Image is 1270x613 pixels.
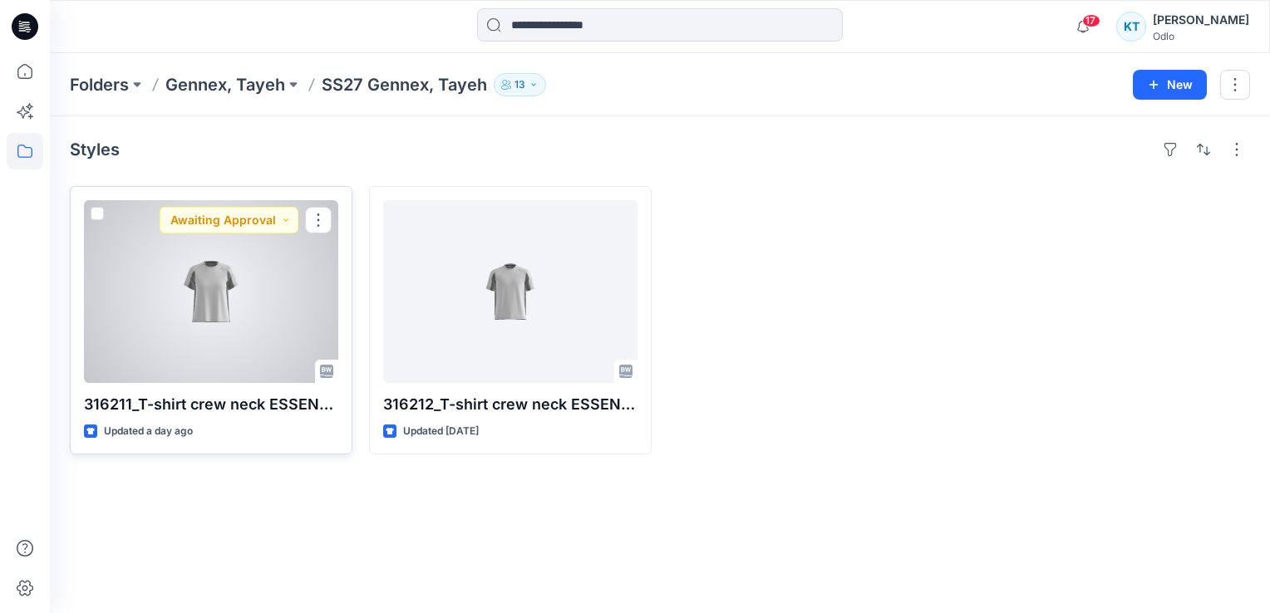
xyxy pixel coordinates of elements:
p: 316211_T-shirt crew neck ESSENTIAL LINENCOOL_EP_YPT [84,393,338,416]
button: 13 [494,73,546,96]
p: 13 [514,76,525,94]
h4: Styles [70,140,120,159]
p: Updated [DATE] [403,423,479,440]
span: 17 [1082,14,1100,27]
div: Odlo [1153,30,1249,42]
a: Folders [70,73,129,96]
p: 316212_T-shirt crew neck ESSENTIAL LINENCOOL_EP_YPT [383,393,637,416]
div: [PERSON_NAME] [1153,10,1249,30]
p: Updated a day ago [104,423,193,440]
button: New [1133,70,1207,100]
div: KT [1116,12,1146,42]
a: 316212_T-shirt crew neck ESSENTIAL LINENCOOL_EP_YPT [383,200,637,383]
a: Gennex, Tayeh [165,73,285,96]
p: SS27 Gennex, Tayeh [322,73,487,96]
a: 316211_T-shirt crew neck ESSENTIAL LINENCOOL_EP_YPT [84,200,338,383]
